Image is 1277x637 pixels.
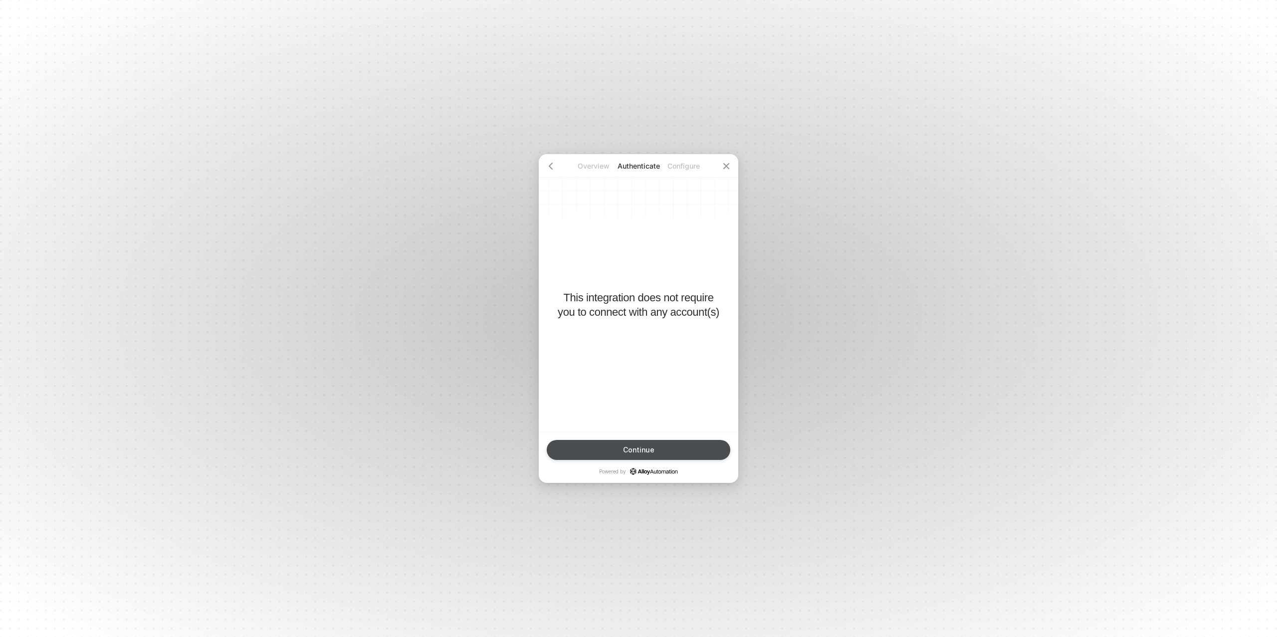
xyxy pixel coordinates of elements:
[547,440,730,460] button: Continue
[547,162,555,170] span: icon-arrow-left
[661,161,706,171] p: Configure
[599,468,678,475] p: Powered by
[616,161,661,171] p: Authenticate
[630,468,678,475] a: icon-success
[555,290,722,319] p: This integration does not require you to connect with any account(s)
[623,446,654,454] div: Continue
[722,162,730,170] span: icon-close
[571,161,616,171] p: Overview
